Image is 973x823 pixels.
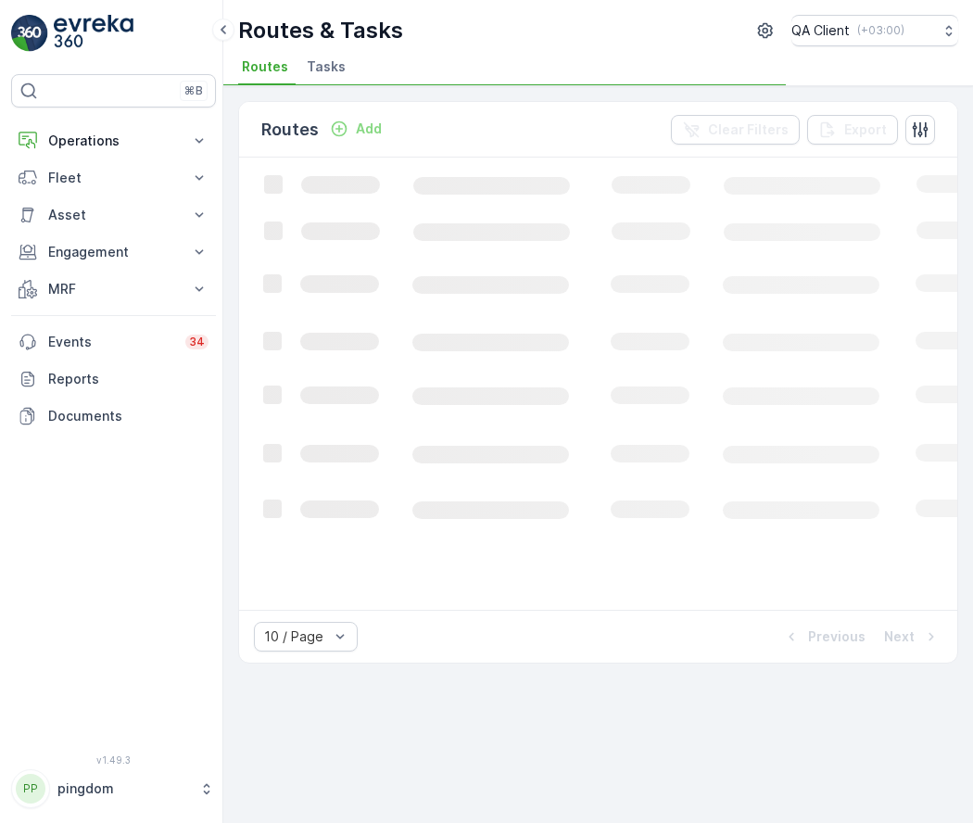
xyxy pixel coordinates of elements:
p: pingdom [57,779,190,798]
button: QA Client(+03:00) [791,15,958,46]
p: Routes [261,117,319,143]
button: Next [882,626,942,648]
p: QA Client [791,21,850,40]
p: Documents [48,407,208,425]
img: logo_light-DOdMpM7g.png [54,15,133,52]
p: Clear Filters [708,120,789,139]
button: Add [322,118,389,140]
p: Asset [48,206,179,224]
p: Export [844,120,887,139]
button: Engagement [11,234,216,271]
p: Previous [808,627,866,646]
span: v 1.49.3 [11,754,216,766]
a: Reports [11,361,216,398]
a: Events34 [11,323,216,361]
p: Events [48,333,174,351]
button: Fleet [11,159,216,196]
p: Reports [48,370,208,388]
div: PP [16,774,45,804]
p: Fleet [48,169,179,187]
p: Engagement [48,243,179,261]
img: logo [11,15,48,52]
p: Operations [48,132,179,150]
button: Operations [11,122,216,159]
p: ⌘B [184,83,203,98]
button: Asset [11,196,216,234]
p: Routes & Tasks [238,16,403,45]
p: ( +03:00 ) [857,23,904,38]
p: Add [356,120,382,138]
span: Tasks [307,57,346,76]
button: Export [807,115,898,145]
a: Documents [11,398,216,435]
span: Routes [242,57,288,76]
button: MRF [11,271,216,308]
button: Clear Filters [671,115,800,145]
button: Previous [780,626,867,648]
p: 34 [189,335,205,349]
button: PPpingdom [11,769,216,808]
p: MRF [48,280,179,298]
p: Next [884,627,915,646]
